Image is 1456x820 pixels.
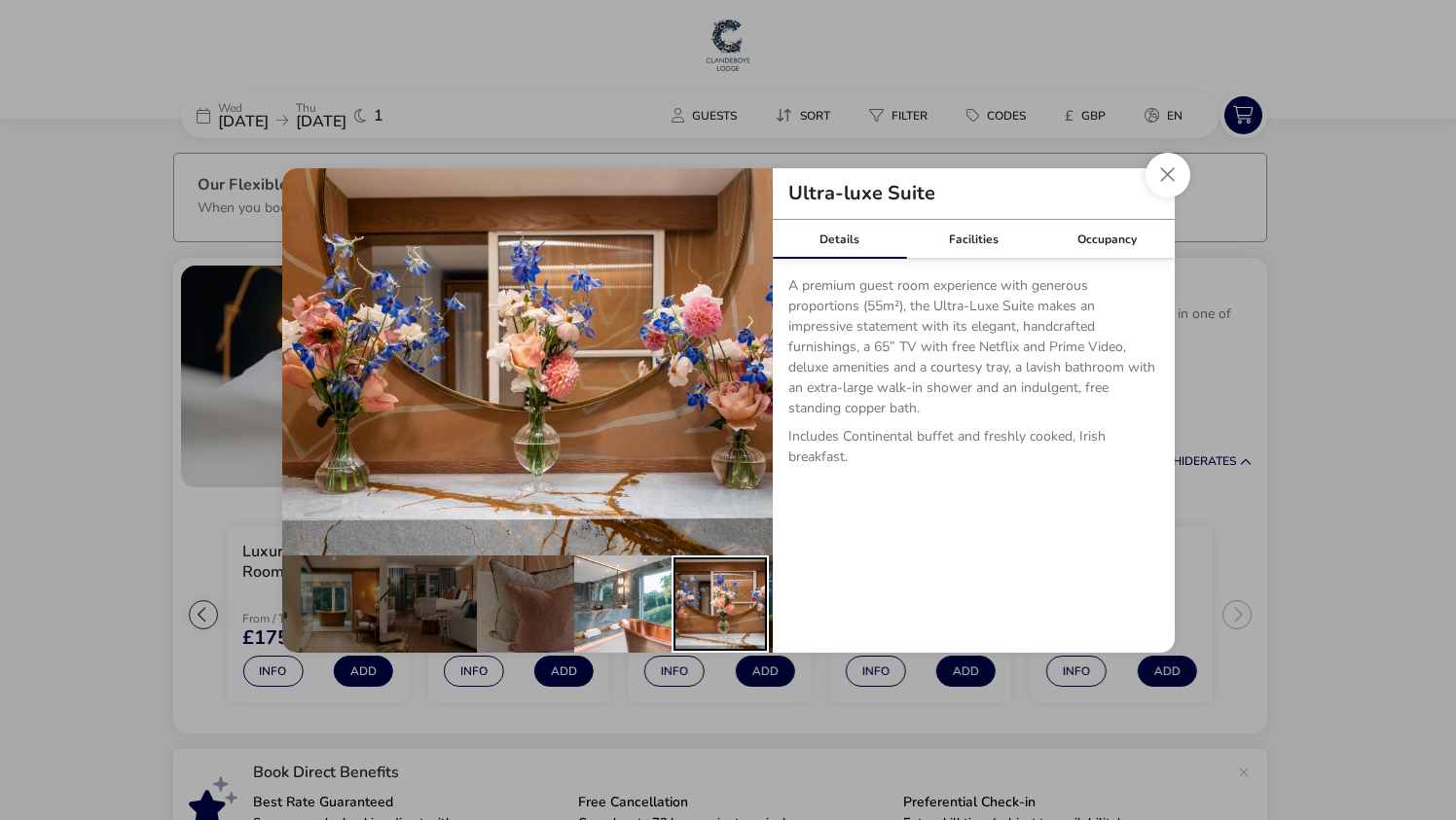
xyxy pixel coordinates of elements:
p: Includes Continental buffet and freshly cooked, Irish breakfast. [788,426,1159,475]
img: 173e1f5bdd0ac3b1c8e3f7d5f6dd28ef4c0427583ec2b218845c29672825218c [282,168,773,555]
div: Details [773,220,907,259]
div: Occupancy [1040,220,1175,259]
p: A premium guest room experience with generous proportions (55m²), the Ultra-Luxe Suite makes an i... [788,275,1159,426]
div: details [282,168,1175,653]
div: Facilities [906,220,1040,259]
h2: Ultra-luxe Suite [773,184,951,203]
button: Close dialog [1146,153,1190,197]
